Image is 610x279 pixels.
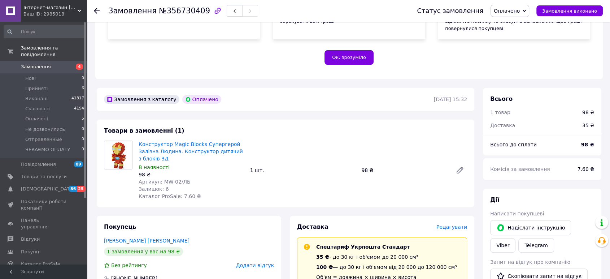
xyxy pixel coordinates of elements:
[316,253,457,261] div: - до 30 кг і об'ємом до 20 000 см³
[21,249,40,255] span: Покупці
[490,220,571,235] button: Надіслати інструкцію
[490,95,513,102] span: Всього
[82,116,84,122] span: 5
[104,95,179,104] div: Замовлення з каталогу
[494,8,520,14] span: Оплачено
[139,164,170,170] span: В наявності
[82,85,84,92] span: 6
[490,259,570,265] span: Запит на відгук про компанію
[358,165,450,175] div: 98 ₴
[490,166,550,172] span: Комісія за замовлення
[25,116,48,122] span: Оплачені
[182,95,221,104] div: Оплачено
[536,5,603,16] button: Замовлення виконано
[94,7,100,14] div: Повернутися назад
[82,136,84,143] span: 0
[25,136,62,143] span: Отправленные
[25,146,70,153] span: ЧЕКАЄМО ОПЛАТУ
[139,186,169,192] span: Залишок: 6
[77,186,85,192] span: 25
[104,238,189,244] a: [PERSON_NAME] [PERSON_NAME]
[21,186,74,192] span: [DEMOGRAPHIC_DATA]
[25,126,65,133] span: Не дозвонились
[23,4,78,11] span: Інтернет-магазин 1000meloch.com.ua
[159,7,210,15] span: №356730409
[578,117,598,133] div: 35 ₴
[139,193,201,199] span: Каталог ProSale: 7.60 ₴
[104,247,183,256] div: 1 замовлення у вас на 98 ₴
[82,126,84,133] span: 0
[139,171,244,178] div: 98 ₴
[324,50,374,65] button: Ок, зрозуміло
[25,106,50,112] span: Скасовані
[104,127,184,134] span: Товари в замовленні (1)
[25,95,48,102] span: Виконані
[490,142,537,147] span: Всього до сплати
[490,123,515,128] span: Доставка
[21,236,40,242] span: Відгуки
[490,211,544,216] span: Написати покупцеві
[490,238,515,253] a: Viber
[82,75,84,82] span: 0
[21,64,51,70] span: Замовлення
[490,110,510,115] span: 1 товар
[247,165,359,175] div: 1 шт.
[74,161,83,167] span: 89
[104,223,136,230] span: Покупець
[23,11,87,17] div: Ваш ID: 2985018
[139,179,191,185] span: Артикул: MW-02/ЛБ
[316,254,329,260] span: 35 ₴
[69,186,77,192] span: 86
[25,75,36,82] span: Нові
[316,264,333,270] span: 100 ₴
[316,263,457,271] div: — до 30 кг і об'ємом від 20 000 до 120 000 см³
[139,141,243,162] a: Конструктор Magic Blocks Супергерой Залізна Людина. Конструктор дитячий з блоків 3Д
[111,262,147,268] span: Без рейтингу
[417,7,483,14] div: Статус замовлення
[236,262,274,268] span: Додати відгук
[74,106,84,112] span: 4194
[21,198,67,211] span: Показники роботи компанії
[582,109,594,116] div: 98 ₴
[542,8,597,14] span: Замовлення виконано
[490,196,499,203] span: Дії
[104,141,132,169] img: Конструктор Magic Blocks Супергерой Залізна Людина. Конструктор дитячий з блоків 3Д
[82,146,84,153] span: 0
[21,217,67,230] span: Панель управління
[108,7,157,15] span: Замовлення
[21,261,60,267] span: Каталог ProSale
[297,223,328,230] span: Доставка
[436,224,467,230] span: Редагувати
[434,96,467,102] time: [DATE] 15:32
[518,238,554,253] a: Telegram
[332,55,366,60] span: Ок, зрозуміло
[21,45,87,58] span: Замовлення та повідомлення
[453,163,467,177] a: Редагувати
[581,142,594,147] b: 98 ₴
[21,173,67,180] span: Товари та послуги
[71,95,84,102] span: 41817
[21,161,56,168] span: Повідомлення
[4,25,85,38] input: Пошук
[25,85,48,92] span: Прийняті
[578,166,594,172] span: 7.60 ₴
[76,64,83,70] span: 4
[316,244,410,250] span: Спецтариф Укрпошта Стандарт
